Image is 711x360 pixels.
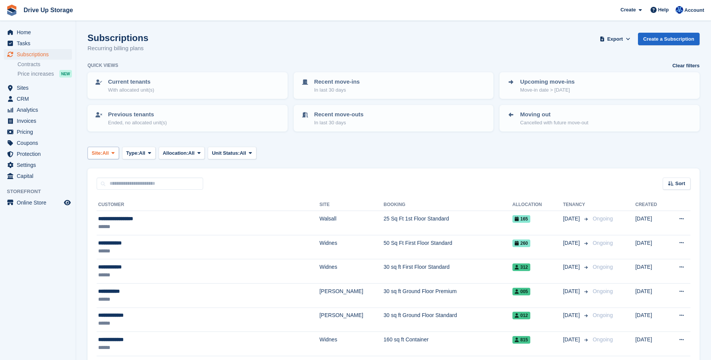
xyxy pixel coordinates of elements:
[314,86,360,94] p: In last 30 days
[7,188,76,195] span: Storefront
[63,198,72,207] a: Preview store
[512,215,530,223] span: 165
[4,82,72,93] a: menu
[320,199,384,211] th: Site
[87,44,148,53] p: Recurring billing plans
[17,49,62,60] span: Subscriptions
[108,78,154,86] p: Current tenants
[4,27,72,38] a: menu
[163,149,188,157] span: Allocation:
[383,308,512,332] td: 30 sq ft Ground Floor Standard
[383,283,512,308] td: 30 sq ft Ground Floor Premium
[512,199,563,211] th: Allocation
[500,106,699,131] a: Moving out Cancelled with future move-out
[17,70,72,78] a: Price increases NEW
[314,119,364,127] p: In last 30 days
[17,70,54,78] span: Price increases
[4,49,72,60] a: menu
[672,62,700,70] a: Clear filters
[97,199,320,211] th: Customer
[635,199,667,211] th: Created
[635,308,667,332] td: [DATE]
[240,149,246,157] span: All
[294,106,493,131] a: Recent move-outs In last 30 days
[638,33,700,45] a: Create a Subscription
[88,106,287,131] a: Previous tenants Ended, no allocated unit(s)
[520,119,588,127] p: Cancelled with future move-out
[17,171,62,181] span: Capital
[593,264,613,270] span: Ongoing
[314,78,360,86] p: Recent move-ins
[383,332,512,356] td: 160 sq ft Container
[139,149,145,157] span: All
[108,86,154,94] p: With allocated unit(s)
[4,197,72,208] a: menu
[563,239,581,247] span: [DATE]
[294,73,493,98] a: Recent move-ins In last 30 days
[607,35,623,43] span: Export
[563,311,581,319] span: [DATE]
[635,211,667,235] td: [DATE]
[4,38,72,49] a: menu
[383,211,512,235] td: 25 Sq Ft 1st Floor Standard
[17,27,62,38] span: Home
[21,4,76,16] a: Drive Up Storage
[17,105,62,115] span: Analytics
[17,149,62,159] span: Protection
[17,160,62,170] span: Settings
[500,73,699,98] a: Upcoming move-ins Move-in date > [DATE]
[512,263,530,271] span: 312
[4,171,72,181] a: menu
[87,33,148,43] h1: Subscriptions
[320,283,384,308] td: [PERSON_NAME]
[676,6,683,14] img: Widnes Team
[4,149,72,159] a: menu
[658,6,669,14] span: Help
[4,160,72,170] a: menu
[512,239,530,247] span: 260
[17,197,62,208] span: Online Store
[320,308,384,332] td: [PERSON_NAME]
[17,82,62,93] span: Sites
[59,70,72,78] div: NEW
[635,283,667,308] td: [DATE]
[563,336,581,344] span: [DATE]
[593,312,613,318] span: Ongoing
[563,215,581,223] span: [DATE]
[208,147,256,159] button: Unit Status: All
[684,6,704,14] span: Account
[17,61,72,68] a: Contracts
[17,38,62,49] span: Tasks
[17,116,62,126] span: Invoices
[563,199,590,211] th: Tenancy
[159,147,205,159] button: Allocation: All
[635,235,667,259] td: [DATE]
[635,332,667,356] td: [DATE]
[17,127,62,137] span: Pricing
[593,240,613,246] span: Ongoing
[4,94,72,104] a: menu
[383,235,512,259] td: 50 Sq Ft First Floor Standard
[563,263,581,271] span: [DATE]
[314,110,364,119] p: Recent move-outs
[620,6,636,14] span: Create
[92,149,102,157] span: Site:
[320,332,384,356] td: Widnes
[212,149,240,157] span: Unit Status:
[520,86,574,94] p: Move-in date > [DATE]
[6,5,17,16] img: stora-icon-8386f47178a22dfd0bd8f6a31ec36ba5ce8667c1dd55bd0f319d3a0aa187defe.svg
[320,235,384,259] td: Widnes
[108,119,167,127] p: Ended, no allocated unit(s)
[4,138,72,148] a: menu
[383,199,512,211] th: Booking
[593,288,613,294] span: Ongoing
[675,180,685,187] span: Sort
[17,94,62,104] span: CRM
[87,147,119,159] button: Site: All
[320,259,384,284] td: Widnes
[512,336,530,344] span: 815
[4,116,72,126] a: menu
[108,110,167,119] p: Previous tenants
[4,127,72,137] a: menu
[320,211,384,235] td: Walsall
